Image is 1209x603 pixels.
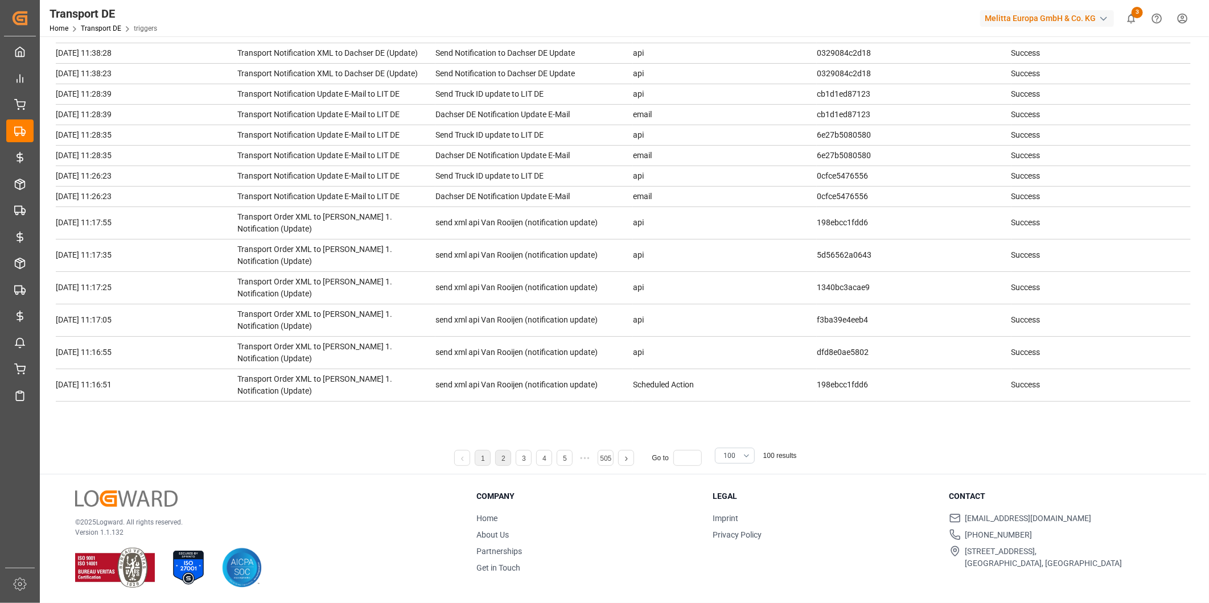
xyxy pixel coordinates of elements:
[435,304,633,336] td: send xml api Van Rooijen (notification update)
[817,369,1011,401] td: 198ebcc1fdd6
[598,450,614,466] li: 505
[713,530,762,539] a: Privacy Policy
[475,450,491,466] li: 1
[817,206,1011,239] td: 198ebcc1fdd6
[476,563,520,572] a: Get in Touch
[237,206,435,239] td: Transport Order XML to [PERSON_NAME] 1. Notification (Update)
[435,369,633,401] td: send xml api Van Rooijen (notification update)
[633,271,817,304] td: api
[81,24,121,32] a: Transport DE
[435,63,633,84] td: Send Notification to Dachser DE Update
[435,125,633,145] td: Send Truck ID update to LIT DE
[435,166,633,186] td: Send Truck ID update to LIT DE
[495,450,511,466] li: 2
[237,166,435,186] td: Transport Notification Update E-Mail to LIT DE
[435,239,633,271] td: send xml api Van Rooijen (notification update)
[817,271,1011,304] td: 1340bc3acae9
[50,5,157,22] div: Transport DE
[56,271,237,304] td: [DATE] 11:17:25
[56,43,237,63] td: [DATE] 11:38:28
[435,84,633,104] td: Send Truck ID update to LIT DE
[501,455,505,462] a: 2
[817,84,1011,104] td: cb1d1ed87123
[56,369,237,401] td: [DATE] 11:16:51
[1011,84,1191,104] td: Success
[980,7,1118,29] button: Melitta Europa GmbH & Co. KG
[1011,304,1191,336] td: Success
[454,450,470,466] li: Previous Page
[563,455,567,462] a: 5
[633,125,817,145] td: api
[633,304,817,336] td: api
[817,336,1011,369] td: dfd8e0ae5802
[1011,239,1191,271] td: Success
[476,547,522,556] a: Partnerships
[1118,6,1144,31] button: show 3 new notifications
[237,43,435,63] td: Transport Notification XML to Dachser DE (Update)
[536,450,552,466] li: 4
[75,490,178,507] img: Logward Logo
[56,206,237,239] td: [DATE] 11:17:55
[237,63,435,84] td: Transport Notification XML to Dachser DE (Update)
[237,336,435,369] td: Transport Order XML to [PERSON_NAME] 1. Notification (Update)
[75,548,155,588] img: ISO 9001 & ISO 14001 Certification
[633,104,817,125] td: email
[237,271,435,304] td: Transport Order XML to [PERSON_NAME] 1. Notification (Update)
[713,490,935,502] h3: Legal
[633,145,817,166] td: email
[652,450,706,466] div: Go to
[75,517,448,527] p: © 2025 Logward. All rights reserved.
[476,514,497,523] a: Home
[56,104,237,125] td: [DATE] 11:28:39
[56,125,237,145] td: [DATE] 11:28:35
[633,206,817,239] td: api
[817,239,1011,271] td: 5d56562a0643
[476,530,509,539] a: About Us
[435,104,633,125] td: Dachser DE Notification Update E-Mail
[1011,336,1191,369] td: Success
[1011,104,1191,125] td: Success
[481,455,485,462] a: 1
[516,450,532,466] li: 3
[522,455,526,462] a: 3
[56,239,237,271] td: [DATE] 11:17:35
[618,450,634,466] li: Next Page
[965,546,1122,569] span: [STREET_ADDRESS], [GEOGRAPHIC_DATA], [GEOGRAPHIC_DATA]
[949,490,1171,502] h3: Contact
[633,166,817,186] td: api
[75,527,448,538] p: Version 1.1.132
[723,451,735,461] span: 100
[965,529,1033,541] span: [PHONE_NUMBER]
[168,548,208,588] img: ISO 27001 Certification
[715,448,755,464] button: open menu
[633,43,817,63] td: api
[633,186,817,206] td: email
[817,104,1011,125] td: cb1d1ed87123
[1011,166,1191,186] td: Success
[1011,125,1191,145] td: Success
[435,206,633,239] td: send xml api Van Rooijen (notification update)
[817,304,1011,336] td: f3ba39e4eeb4
[237,145,435,166] td: Transport Notification Update E-Mail to LIT DE
[237,104,435,125] td: Transport Notification Update E-Mail to LIT DE
[633,63,817,84] td: api
[56,166,237,186] td: [DATE] 11:26:23
[56,145,237,166] td: [DATE] 11:28:35
[1011,63,1191,84] td: Success
[557,450,573,466] li: 5
[633,239,817,271] td: api
[237,239,435,271] td: Transport Order XML to [PERSON_NAME] 1. Notification (Update)
[1011,369,1191,401] td: Success
[435,43,633,63] td: Send Notification to Dachser DE Update
[1011,186,1191,206] td: Success
[633,336,817,369] td: api
[817,186,1011,206] td: 0cfce5476556
[817,125,1011,145] td: 6e27b5080580
[435,336,633,369] td: send xml api Van Rooijen (notification update)
[542,455,546,462] a: 4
